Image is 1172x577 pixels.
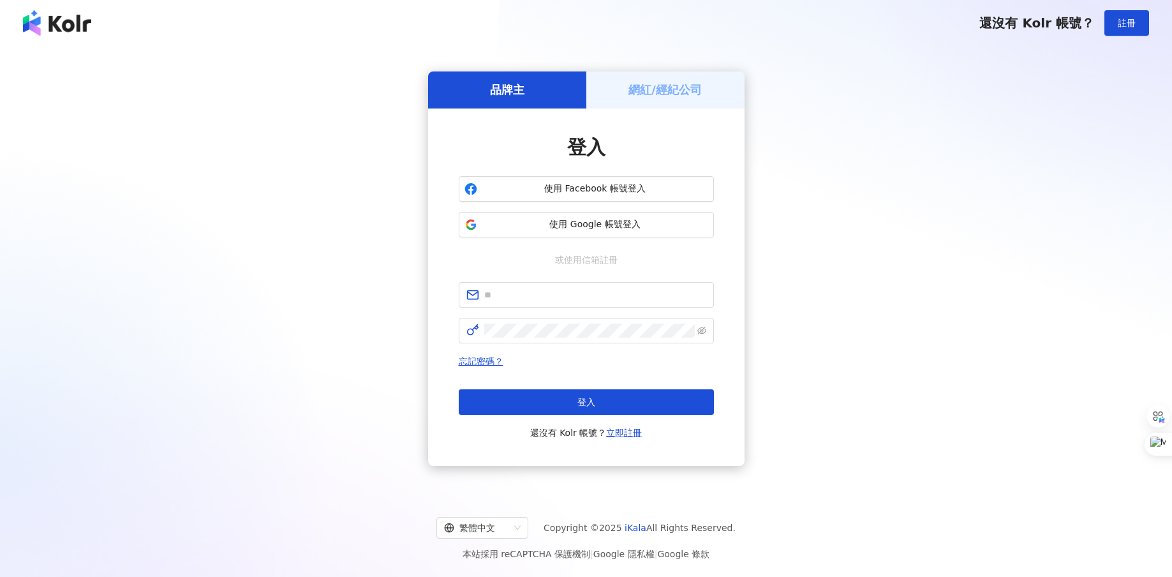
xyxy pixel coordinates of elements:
[657,549,709,559] a: Google 條款
[530,425,642,440] span: 還沒有 Kolr 帳號？
[459,212,714,237] button: 使用 Google 帳號登入
[459,389,714,415] button: 登入
[697,326,706,335] span: eye-invisible
[459,356,503,366] a: 忘記密碼？
[444,518,509,538] div: 繁體中文
[546,253,627,267] span: 或使用信箱註冊
[590,549,593,559] span: |
[567,136,605,158] span: 登入
[979,15,1094,31] span: 還沒有 Kolr 帳號？
[463,546,709,562] span: 本站採用 reCAPTCHA 保護機制
[490,82,524,98] h5: 品牌主
[1118,18,1136,28] span: 註冊
[606,428,642,438] a: 立即註冊
[544,520,736,536] span: Copyright © 2025 All Rights Reserved.
[459,176,714,202] button: 使用 Facebook 帳號登入
[482,183,708,195] span: 使用 Facebook 帳號登入
[23,10,91,36] img: logo
[1104,10,1149,36] button: 註冊
[482,218,708,231] span: 使用 Google 帳號登入
[655,549,658,559] span: |
[628,82,702,98] h5: 網紅/經紀公司
[577,397,595,407] span: 登入
[625,523,646,533] a: iKala
[593,549,655,559] a: Google 隱私權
